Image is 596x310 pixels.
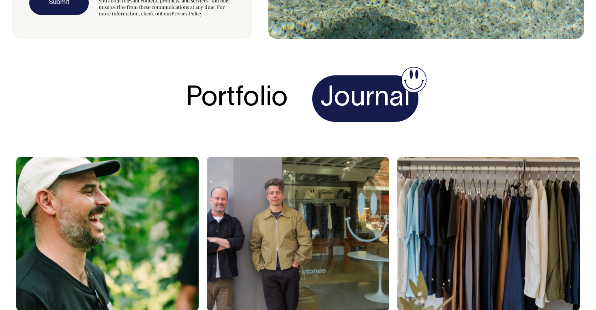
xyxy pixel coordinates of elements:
h4: Journal [312,75,418,122]
h4: Portfolio [178,75,296,122]
a: Privacy Policy [172,10,202,17]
